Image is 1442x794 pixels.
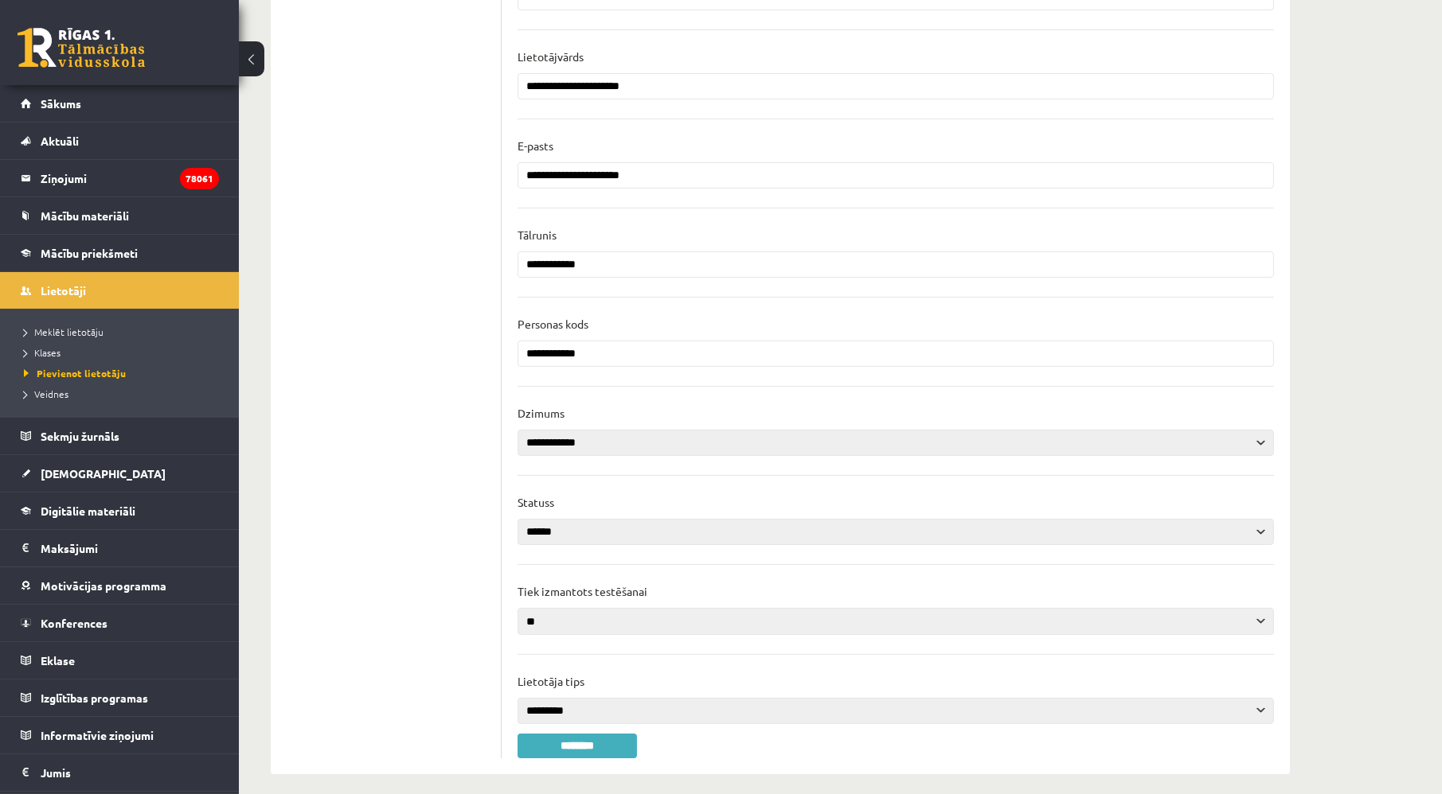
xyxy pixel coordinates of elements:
p: Tālrunis [518,228,557,242]
i: 78061 [180,168,219,189]
span: Mācību priekšmeti [41,246,138,260]
span: Sekmju žurnāls [41,429,119,443]
span: Meklēt lietotāju [24,325,104,338]
a: Pievienot lietotāju [24,366,223,380]
legend: Maksājumi [41,530,219,566]
span: Jumis [41,765,71,780]
a: Rīgas 1. Tālmācības vidusskola [18,28,145,68]
span: Aktuāli [41,134,79,148]
span: Klases [24,346,61,359]
span: Izglītības programas [41,691,148,705]
a: Jumis [21,754,219,791]
a: Mācību priekšmeti [21,235,219,271]
a: [DEMOGRAPHIC_DATA] [21,455,219,492]
p: Tiek izmantots testēšanai [518,584,647,598]
a: Mācību materiāli [21,197,219,234]
span: Lietotāji [41,283,86,298]
a: Sekmju žurnāls [21,418,219,454]
a: Lietotāji [21,272,219,309]
a: Meklēt lietotāju [24,325,223,339]
span: Digitālie materiāli [41,504,135,518]
a: Sākums [21,85,219,122]
span: Motivācijas programma [41,578,166,593]
a: Digitālie materiāli [21,492,219,529]
span: Mācību materiāli [41,208,129,223]
a: Aktuāli [21,123,219,159]
a: Eklase [21,642,219,679]
p: Lietotājvārds [518,49,584,64]
a: Motivācijas programma [21,567,219,604]
a: Informatīvie ziņojumi [21,717,219,753]
p: Statuss [518,495,554,509]
a: Izglītības programas [21,679,219,716]
a: Konferences [21,605,219,641]
span: Pievienot lietotāju [24,367,126,379]
a: Ziņojumi78061 [21,160,219,197]
span: Sākums [41,96,81,111]
span: Veidnes [24,387,68,400]
span: Konferences [41,616,107,630]
p: Dzimums [518,406,565,420]
span: Informatīvie ziņojumi [41,728,154,742]
span: Eklase [41,653,75,668]
a: Veidnes [24,387,223,401]
a: Maksājumi [21,530,219,566]
p: Personas kods [518,317,588,331]
p: Lietotāja tips [518,674,584,688]
legend: Ziņojumi [41,160,219,197]
a: Klases [24,345,223,360]
p: E-pasts [518,138,553,153]
span: [DEMOGRAPHIC_DATA] [41,466,166,481]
